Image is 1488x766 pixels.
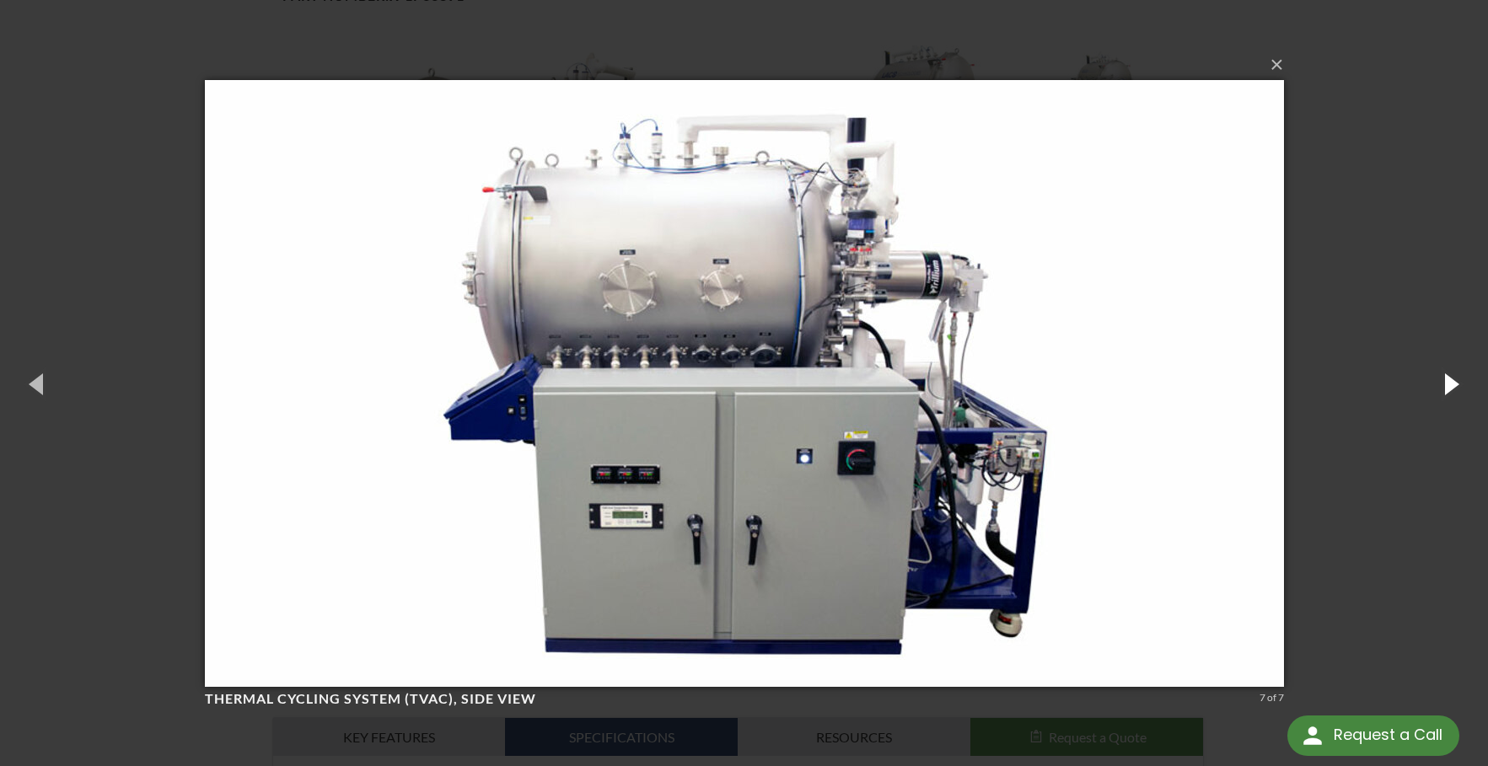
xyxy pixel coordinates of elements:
div: Request a Call [1334,715,1442,754]
img: round button [1299,722,1326,749]
h4: Thermal Cycling System (TVAC), side view [205,690,1254,708]
div: Request a Call [1287,715,1459,756]
img: Thermal Cycling System (TVAC), side view [205,46,1284,720]
button: Next (Right arrow key) [1412,337,1488,430]
button: × [210,46,1289,83]
div: 7 of 7 [1260,690,1284,705]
